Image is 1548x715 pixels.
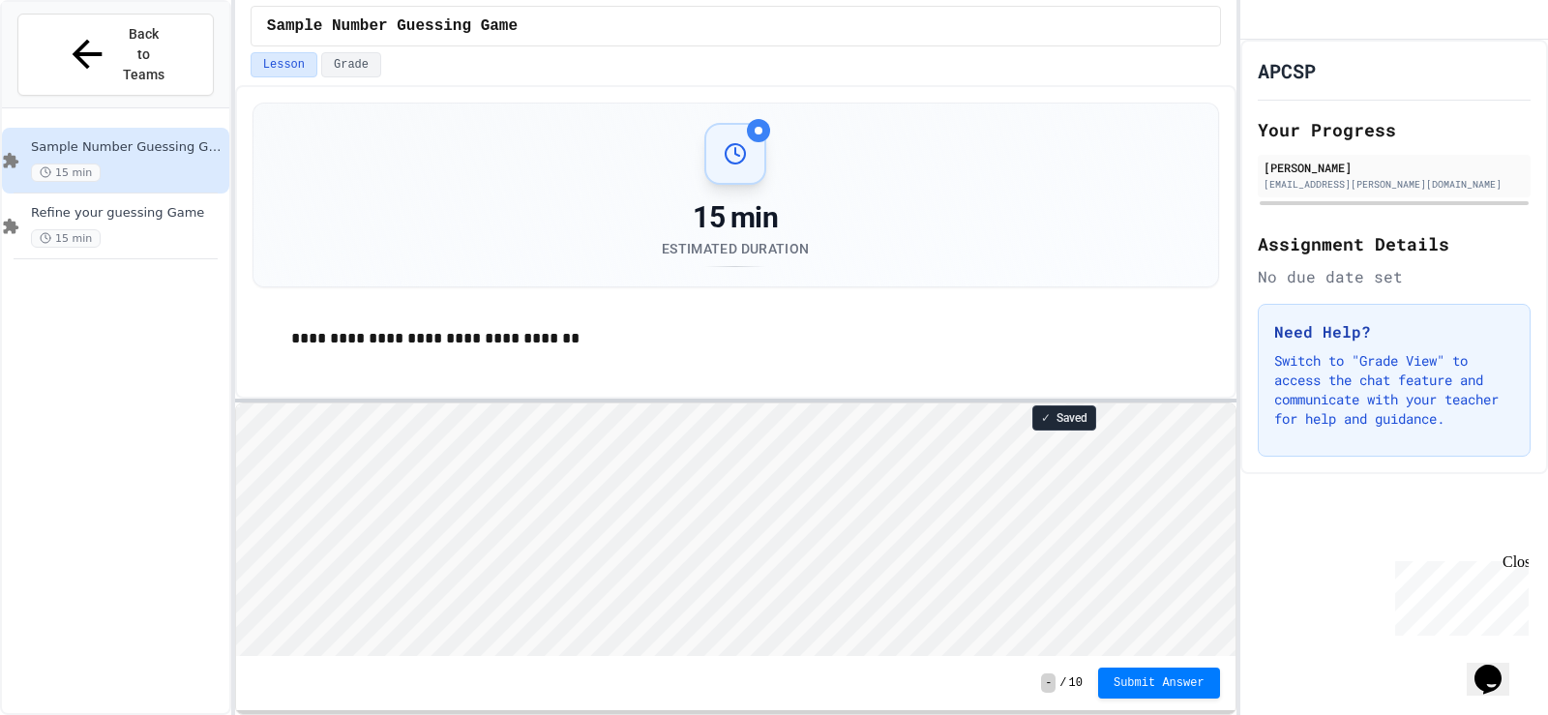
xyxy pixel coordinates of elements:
span: - [1041,673,1056,693]
span: 10 [1069,675,1083,691]
div: 15 min [662,200,809,235]
h3: Need Help? [1274,320,1514,343]
span: Back to Teams [121,24,166,85]
span: Refine your guessing Game [31,205,225,222]
h1: APCSP [1258,57,1316,84]
div: [PERSON_NAME] [1264,159,1525,176]
button: Back to Teams [17,14,214,96]
span: 15 min [31,229,101,248]
span: / [1059,675,1066,691]
button: Submit Answer [1098,668,1220,699]
span: ✓ [1041,410,1051,426]
button: Grade [321,52,381,77]
h2: Assignment Details [1258,230,1531,257]
div: [EMAIL_ADDRESS][PERSON_NAME][DOMAIN_NAME] [1264,177,1525,192]
iframe: chat widget [1387,553,1529,636]
span: Saved [1057,410,1087,426]
div: No due date set [1258,265,1531,288]
span: Submit Answer [1114,675,1205,691]
button: Lesson [251,52,317,77]
div: Chat with us now!Close [8,8,134,123]
h2: Your Progress [1258,116,1531,143]
div: Estimated Duration [662,239,809,258]
span: 15 min [31,164,101,182]
iframe: Snap! Programming Environment [236,403,1235,656]
iframe: chat widget [1467,638,1529,696]
span: Sample Number Guessing Game [31,139,225,156]
p: Switch to "Grade View" to access the chat feature and communicate with your teacher for help and ... [1274,351,1514,429]
span: Sample Number Guessing Game [267,15,518,38]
